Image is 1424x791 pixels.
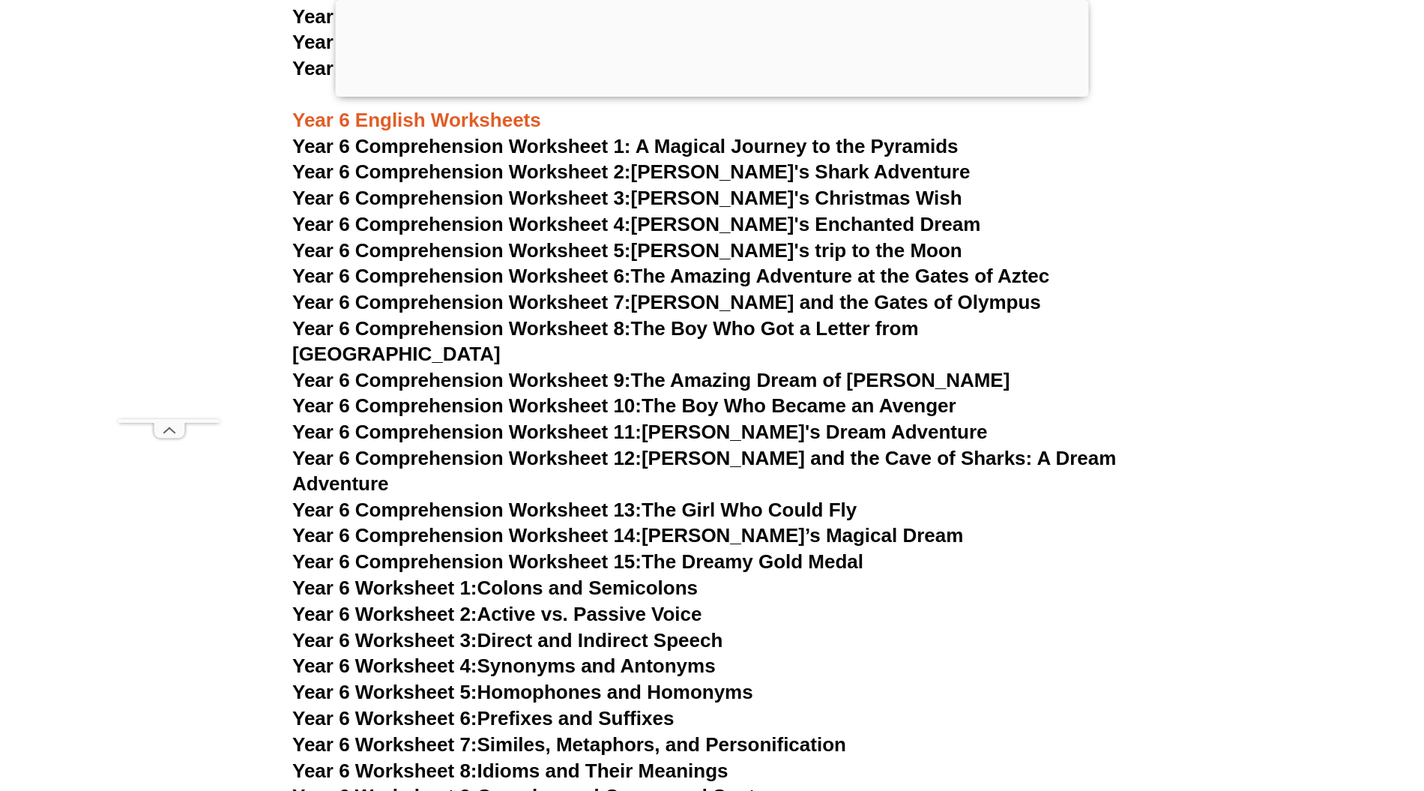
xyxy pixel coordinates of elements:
a: Year 6 Worksheet 4:Synonyms and Antonyms [292,655,716,677]
span: Year 5 Worksheet 25: [292,31,488,53]
span: Year 6 Comprehension Worksheet 8: [292,317,631,340]
a: Year 6 Worksheet 8:Idioms and Their Meanings [292,760,728,782]
a: Year 6 Comprehension Worksheet 6:The Amazing Adventure at the Gates of Aztec [292,265,1049,287]
iframe: Advertisement [118,40,220,419]
span: Year 6 Worksheet 6: [292,707,477,730]
a: Year 6 Comprehension Worksheet 5:[PERSON_NAME]'s trip to the Moon [292,239,962,262]
span: Year 6 Worksheet 5: [292,681,477,703]
span: Year 6 Comprehension Worksheet 11: [292,421,642,443]
span: Year 6 Comprehension Worksheet 14: [292,524,642,547]
a: Year 5 Worksheet 25:Descriptive Writing [292,31,665,53]
a: Year 6 Comprehension Worksheet 4:[PERSON_NAME]'s Enchanted Dream [292,213,980,235]
a: Year 6 Worksheet 1:Colons and Semicolons [292,577,698,599]
a: Year 6 Comprehension Worksheet 8:The Boy Who Got a Letter from [GEOGRAPHIC_DATA] [292,317,919,365]
span: Year 6 Worksheet 8: [292,760,477,782]
a: Year 5 Worksheet 24:Dialogue Writing [292,5,642,28]
a: Year 6 Comprehension Worksheet 11:[PERSON_NAME]'s Dream Adventure [292,421,987,443]
span: Year 6 Comprehension Worksheet 7: [292,291,631,313]
span: Year 6 Comprehension Worksheet 15: [292,550,642,573]
a: Year 5 Worksheet 26:Synonym Word Choice [292,57,701,79]
a: Year 6 Comprehension Worksheet 2:[PERSON_NAME]'s Shark Adventure [292,160,970,183]
span: Year 6 Worksheet 4: [292,655,477,677]
span: Year 6 Worksheet 3: [292,629,477,652]
span: Year 6 Comprehension Worksheet 12: [292,447,642,469]
span: Year 6 Comprehension Worksheet 9: [292,369,631,391]
a: Year 6 Worksheet 2:Active vs. Passive Voice [292,603,702,625]
span: Year 6 Comprehension Worksheet 5: [292,239,631,262]
a: Year 6 Comprehension Worksheet 15:The Dreamy Gold Medal [292,550,863,573]
a: Year 6 Worksheet 6:Prefixes and Suffixes [292,707,674,730]
a: Year 6 Comprehension Worksheet 14:[PERSON_NAME]’s Magical Dream [292,524,963,547]
span: Year 5 Worksheet 26: [292,57,488,79]
span: Year 6 Comprehension Worksheet 6: [292,265,631,287]
span: Year 5 Worksheet 24: [292,5,488,28]
span: Year 6 Comprehension Worksheet 13: [292,499,642,521]
a: Year 6 Worksheet 5:Homophones and Homonyms [292,681,753,703]
span: Year 6 Worksheet 7: [292,733,477,756]
a: Year 6 Comprehension Worksheet 10:The Boy Who Became an Avenger [292,394,956,417]
h3: Year 6 English Worksheets [292,82,1132,133]
a: Year 6 Comprehension Worksheet 12:[PERSON_NAME] and the Cave of Sharks: A Dream Adventure [292,447,1116,495]
a: Year 6 Worksheet 7:Similes, Metaphors, and Personification [292,733,846,756]
span: Year 6 Comprehension Worksheet 4: [292,213,631,235]
a: Year 6 Comprehension Worksheet 1: A Magical Journey to the Pyramids [292,135,959,157]
a: Year 6 Comprehension Worksheet 7:[PERSON_NAME] and the Gates of Olympus [292,291,1041,313]
a: Year 6 Comprehension Worksheet 3:[PERSON_NAME]'s Christmas Wish [292,187,962,209]
a: Year 6 Comprehension Worksheet 13:The Girl Who Could Fly [292,499,857,521]
a: Year 6 Comprehension Worksheet 9:The Amazing Dream of [PERSON_NAME] [292,369,1010,391]
span: Year 6 Worksheet 2: [292,603,477,625]
span: Year 6 Worksheet 1: [292,577,477,599]
span: Year 6 Comprehension Worksheet 3: [292,187,631,209]
span: Year 6 Comprehension Worksheet 2: [292,160,631,183]
a: Year 6 Worksheet 3:Direct and Indirect Speech [292,629,722,652]
iframe: Chat Widget [1174,622,1424,791]
span: Year 6 Comprehension Worksheet 10: [292,394,642,417]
